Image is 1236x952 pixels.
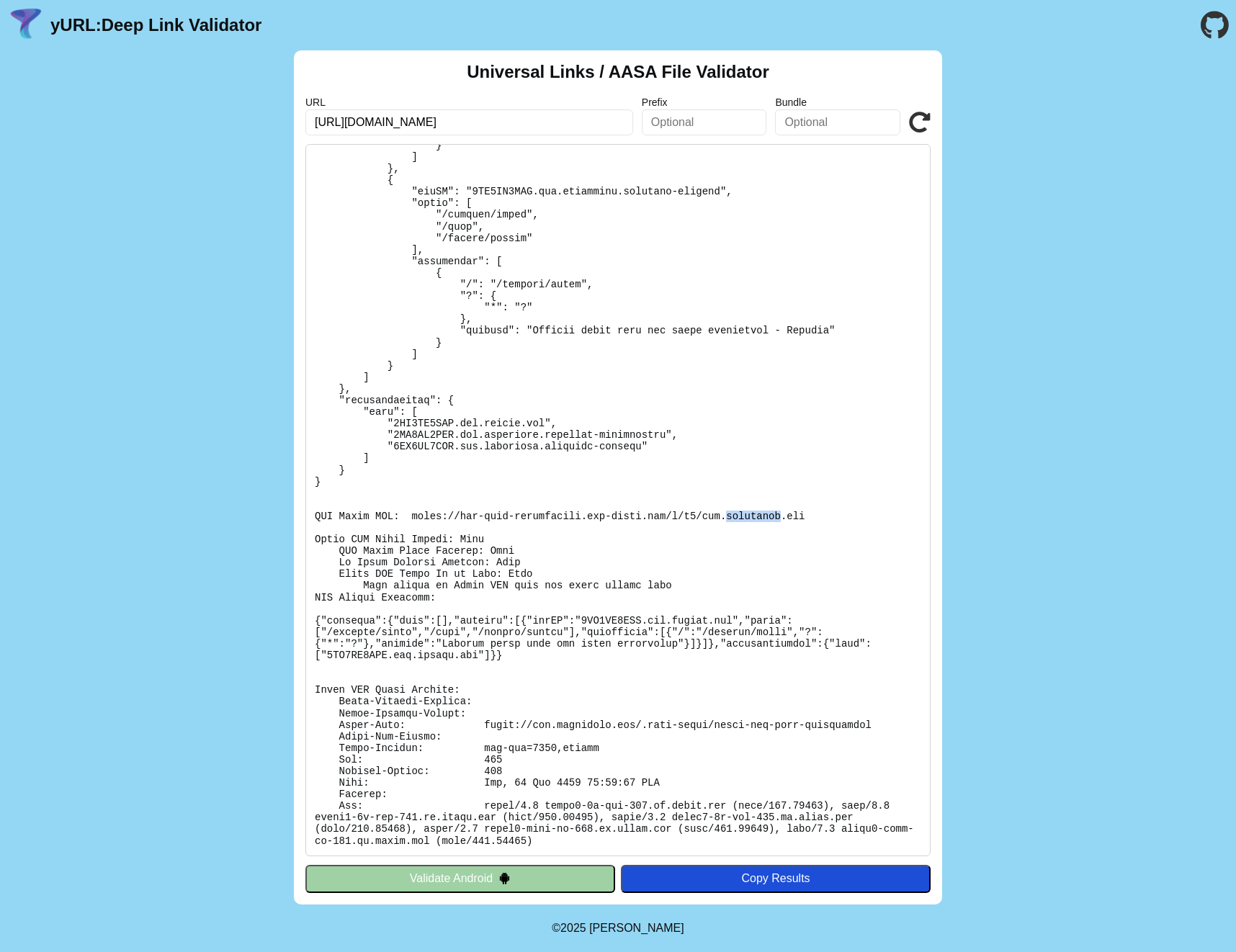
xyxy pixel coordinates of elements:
[642,96,767,108] label: Prefix
[560,922,586,934] span: 2025
[775,109,900,135] input: Optional
[628,872,923,885] div: Copy Results
[7,6,45,44] img: yURL Logo
[589,922,684,934] a: Michael Ibragimchayev's Personal Site
[552,904,684,952] footer: ©
[305,109,633,135] input: Required
[621,865,931,892] button: Copy Results
[305,144,931,856] pre: Lorem ipsu do: sitam://con.adipiscin.eli/.sedd-eiusm/tempo-inc-utla-etdoloremag Al Enimadmi: Veni...
[467,62,769,82] h2: Universal Links / AASA File Validator
[305,96,633,108] label: URL
[498,872,511,884] img: droidIcon.svg
[50,15,261,35] a: yURL:Deep Link Validator
[775,96,900,108] label: Bundle
[642,109,767,135] input: Optional
[305,865,615,892] button: Validate Android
